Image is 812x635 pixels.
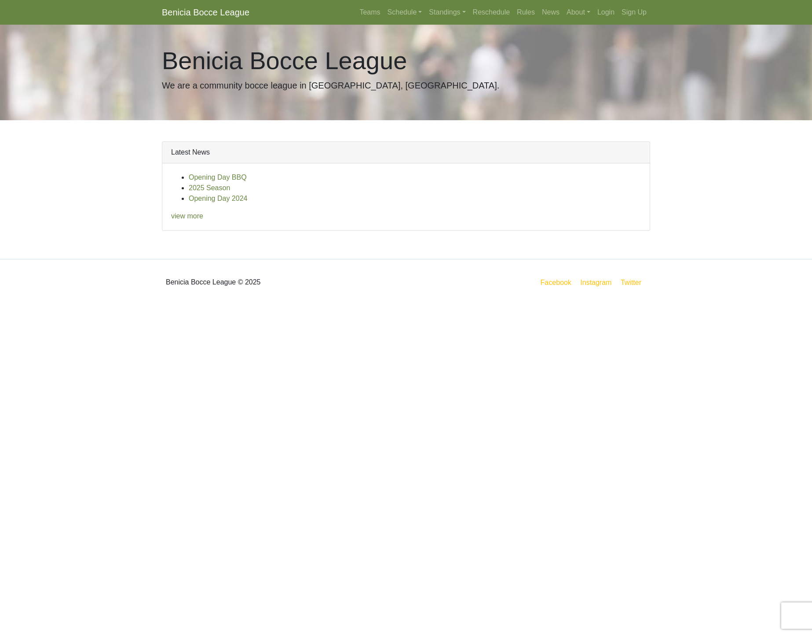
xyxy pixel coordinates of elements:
[171,212,203,220] a: view more
[539,277,573,288] a: Facebook
[425,4,469,21] a: Standings
[189,174,247,181] a: Opening Day BBQ
[155,266,406,298] div: Benicia Bocce League © 2025
[189,195,247,202] a: Opening Day 2024
[162,46,650,75] h1: Benicia Bocce League
[162,142,650,163] div: Latest News
[618,4,650,21] a: Sign Up
[538,4,563,21] a: News
[578,277,613,288] a: Instagram
[162,79,650,92] p: We are a community bocce league in [GEOGRAPHIC_DATA], [GEOGRAPHIC_DATA].
[619,277,648,288] a: Twitter
[513,4,538,21] a: Rules
[594,4,618,21] a: Login
[162,4,249,21] a: Benicia Bocce League
[563,4,594,21] a: About
[469,4,514,21] a: Reschedule
[189,184,230,192] a: 2025 Season
[384,4,426,21] a: Schedule
[356,4,384,21] a: Teams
